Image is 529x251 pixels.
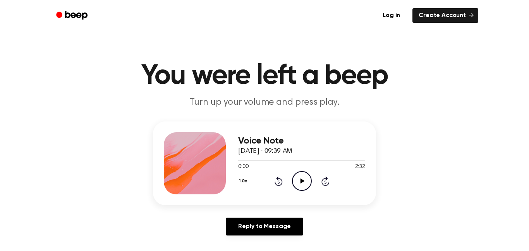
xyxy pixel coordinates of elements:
[116,96,413,109] p: Turn up your volume and press play.
[226,218,303,235] a: Reply to Message
[238,163,248,171] span: 0:00
[412,8,478,23] a: Create Account
[66,62,463,90] h1: You were left a beep
[375,7,408,24] a: Log in
[238,148,292,155] span: [DATE] · 09:39 AM
[238,175,250,188] button: 1.0x
[355,163,365,171] span: 2:32
[238,136,365,146] h3: Voice Note
[51,8,94,23] a: Beep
